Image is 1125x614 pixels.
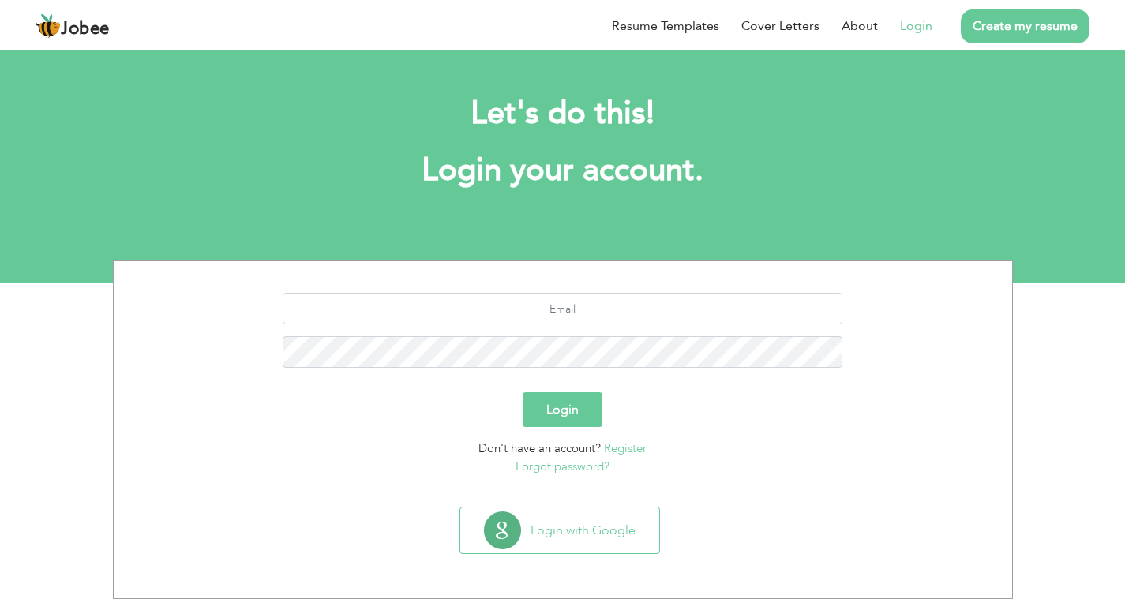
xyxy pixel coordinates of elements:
[842,17,878,36] a: About
[137,93,989,134] h2: Let's do this!
[460,507,659,553] button: Login with Google
[741,17,819,36] a: Cover Letters
[961,9,1089,43] a: Create my resume
[61,21,110,38] span: Jobee
[523,392,602,427] button: Login
[36,13,61,39] img: jobee.io
[612,17,719,36] a: Resume Templates
[900,17,932,36] a: Login
[516,459,609,474] a: Forgot password?
[604,440,647,456] a: Register
[36,13,110,39] a: Jobee
[283,293,842,324] input: Email
[478,440,601,456] span: Don't have an account?
[137,150,989,191] h1: Login your account.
